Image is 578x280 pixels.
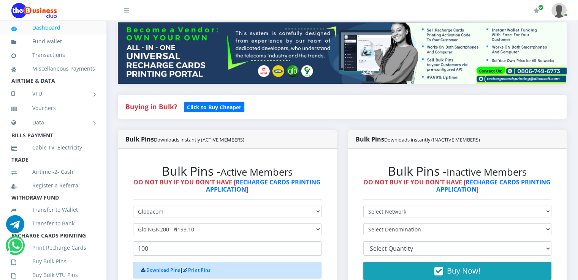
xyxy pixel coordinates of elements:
a: Chat for support [8,242,23,255]
b: Click to Buy Cheaper [187,104,241,111]
a: Register a Referral [11,177,95,194]
strong: Bulk Pins [356,135,480,143]
strong: DO NOT BUY IF YOU DON'T HAVE [ ] [364,178,551,193]
a: Print Pins [188,267,211,273]
a: Airtime -2- Cash [11,163,95,181]
small: Active Members [220,165,293,179]
a: Miscellaneous Payments [11,60,95,77]
a: Transfer to Wallet [11,201,95,219]
span: Renew/Upgrade Subscription [538,5,544,10]
strong: DO NOT BUY IF YOU DON'T HAVE [ ] [134,178,321,193]
a: Fund wallet [11,33,95,50]
a: VTU [11,84,95,103]
button: Buy Now! [363,262,552,280]
input: Enter Quantity [133,241,321,256]
strong: Bulk Pins [125,135,244,143]
a: Download Pins [146,267,180,273]
img: User [551,3,567,18]
a: Print Recharge Cards [11,239,95,256]
small: Inactive Members [447,165,527,179]
img: multitenant_rcp.png [118,22,567,84]
a: Data [11,113,95,132]
a: RECHARGE CARDS PRINTING APPLICATION [436,178,551,193]
small: Downloads instantly (INACTIVE MEMBERS) [384,136,480,143]
h2: Bulk Pins - [363,164,552,178]
a: Cable TV, Electricity [11,139,95,156]
a: Dashboard [11,19,95,36]
strong: | [141,267,211,273]
a: Transactions [11,46,95,64]
i: Renew/Upgrade Subscription [534,8,539,14]
strong: Buying in Bulk? [125,102,177,111]
a: Buy Bulk Pins [11,253,95,270]
img: Logo [11,3,57,18]
a: Click to Buy Cheaper [184,102,244,111]
a: Transfer to Bank [11,215,95,232]
a: Vouchers [11,99,95,117]
span: Buy Now! [447,266,480,276]
small: Downloads instantly (ACTIVE MEMBERS) [154,136,244,143]
a: Chat for support [6,221,24,233]
h2: Bulk Pins - [133,164,321,178]
a: RECHARGE CARDS PRINTING APPLICATION [206,178,321,193]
